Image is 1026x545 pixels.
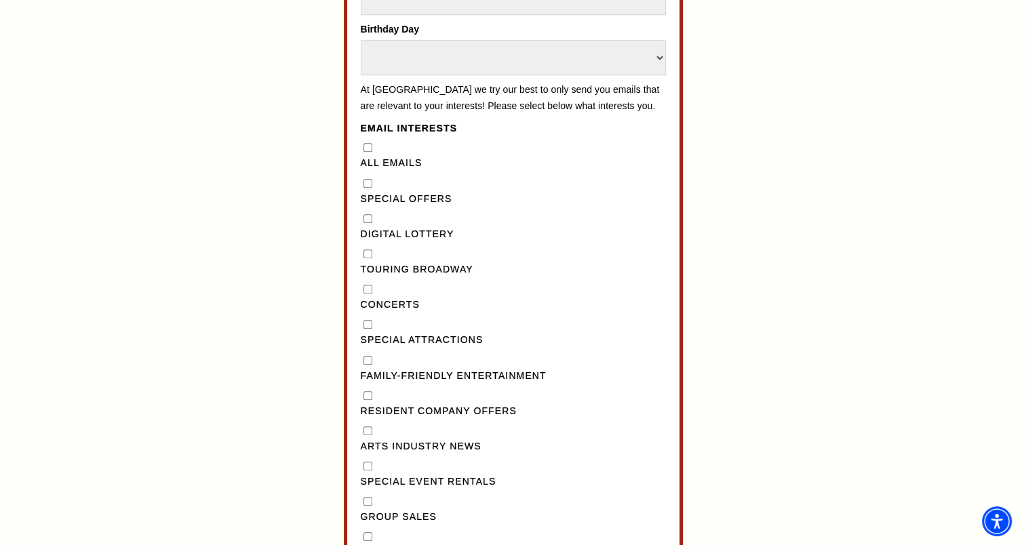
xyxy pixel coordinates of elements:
label: Digital Lottery [361,226,666,243]
label: All Emails [361,155,666,171]
label: Special Event Rentals [361,474,666,490]
legend: Email Interests [361,121,458,137]
p: At [GEOGRAPHIC_DATA] we try our best to only send you emails that are relevant to your interests!... [361,82,666,114]
label: Concerts [361,297,666,313]
label: Special Attractions [361,332,666,348]
label: Resident Company Offers [361,403,666,420]
label: Arts Industry News [361,439,666,455]
label: Touring Broadway [361,262,666,278]
div: Accessibility Menu [982,506,1012,536]
label: Special Offers [361,191,666,207]
label: Family-Friendly Entertainment [361,368,666,384]
label: Group Sales [361,509,666,525]
label: Birthday Day [361,22,666,37]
